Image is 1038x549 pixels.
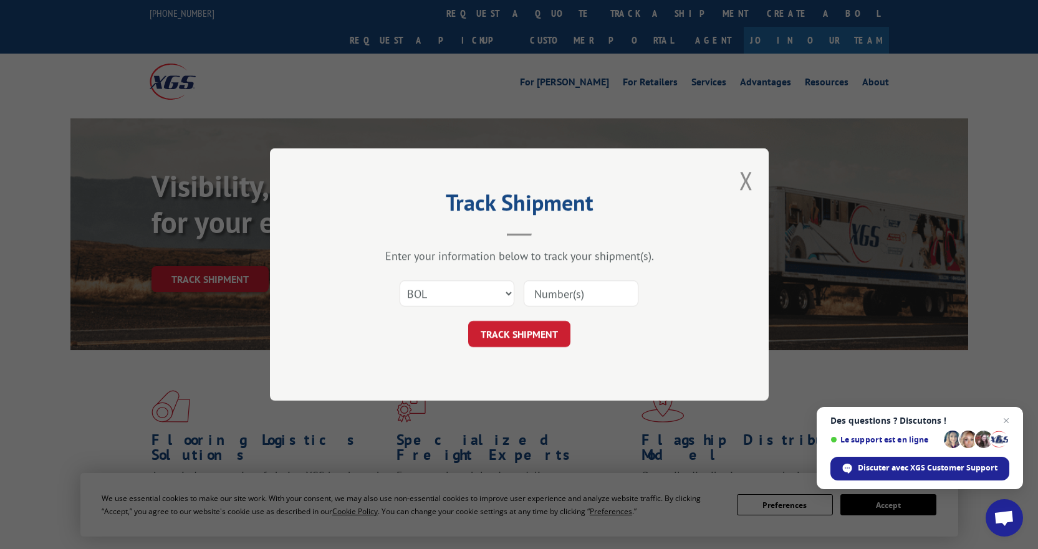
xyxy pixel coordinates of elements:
button: TRACK SHIPMENT [468,321,570,347]
div: Discuter avec XGS Customer Support [830,457,1009,480]
h2: Track Shipment [332,194,706,217]
input: Number(s) [524,280,638,307]
div: Ouvrir le chat [986,499,1023,537]
span: Fermer le chat [999,413,1014,428]
span: Discuter avec XGS Customer Support [858,462,997,474]
button: Close modal [739,164,753,197]
span: Le support est en ligne [830,435,939,444]
span: Des questions ? Discutons ! [830,416,1009,426]
div: Enter your information below to track your shipment(s). [332,249,706,263]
